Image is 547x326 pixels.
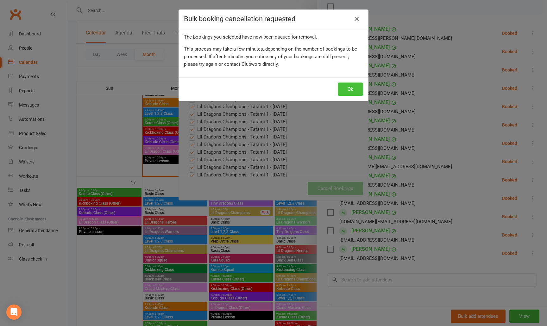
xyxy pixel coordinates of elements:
[352,14,362,24] a: Close
[338,83,363,96] button: Ok
[184,15,363,23] h4: Bulk booking cancellation requested
[6,304,22,320] div: Open Intercom Messenger
[184,33,363,41] div: The bookings you selected have now been queued for removal.
[184,45,363,68] div: This process may take a few minutes, depending on the number of bookings to be processed. If afte...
